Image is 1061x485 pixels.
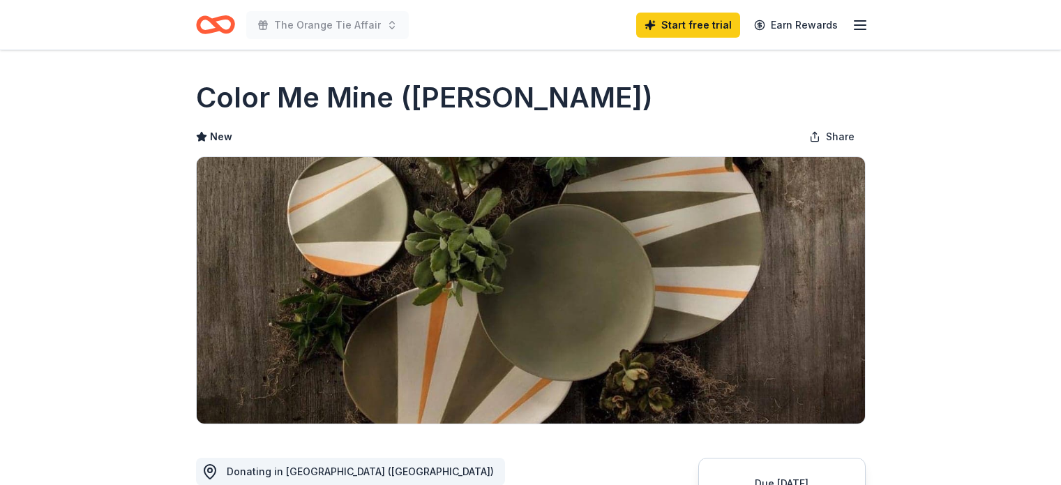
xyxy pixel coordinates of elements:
h1: Color Me Mine ([PERSON_NAME]) [196,78,653,117]
span: Donating in [GEOGRAPHIC_DATA] ([GEOGRAPHIC_DATA]) [227,465,494,477]
a: Start free trial [636,13,740,38]
span: New [210,128,232,145]
a: Home [196,8,235,41]
span: The Orange Tie Affair [274,17,381,33]
a: Earn Rewards [746,13,846,38]
span: Share [826,128,855,145]
button: The Orange Tie Affair [246,11,409,39]
img: Image for Color Me Mine (Voorhees) [197,157,865,424]
button: Share [798,123,866,151]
